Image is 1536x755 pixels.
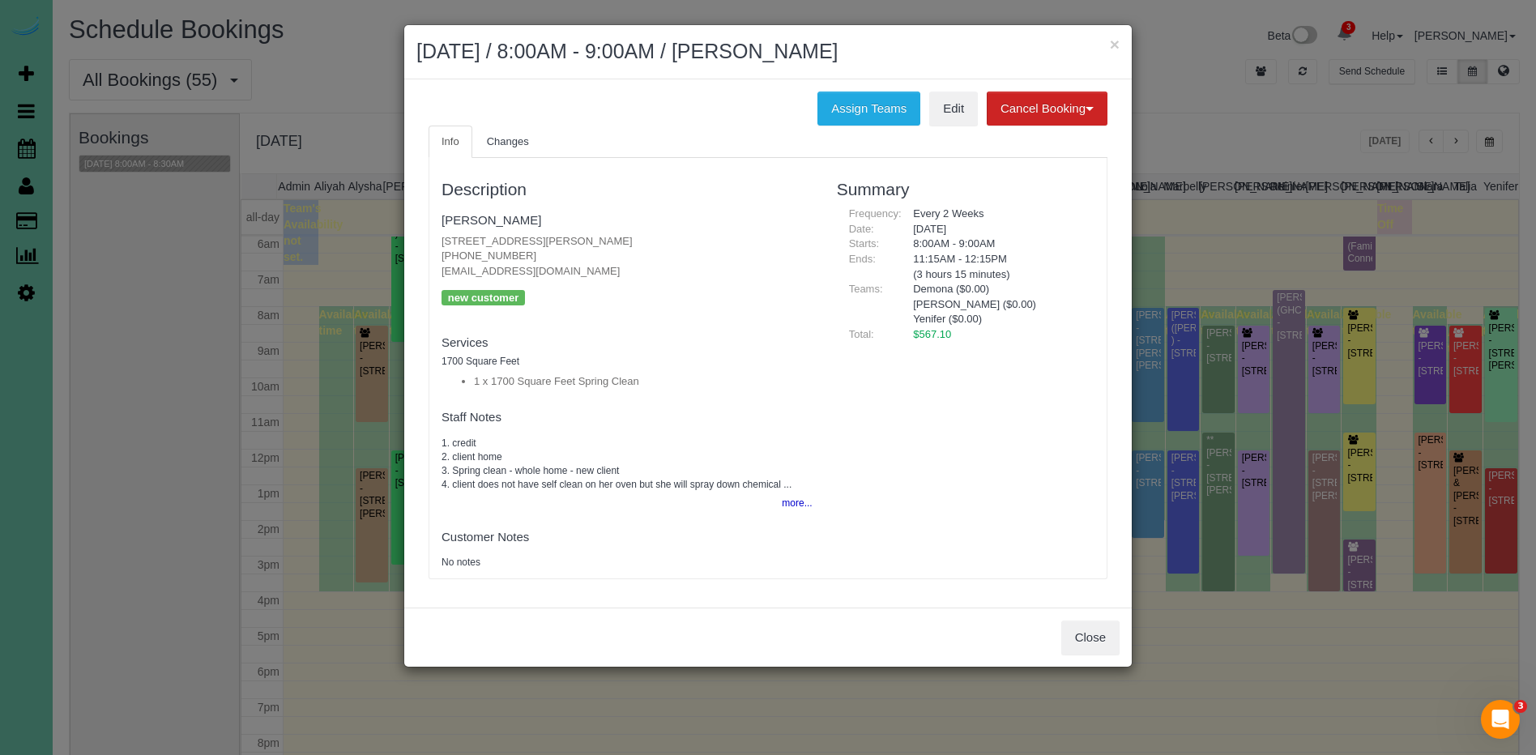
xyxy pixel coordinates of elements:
p: [STREET_ADDRESS][PERSON_NAME] [PHONE_NUMBER] [EMAIL_ADDRESS][DOMAIN_NAME] [442,234,813,279]
h4: Staff Notes [442,411,813,424]
h4: Customer Notes [442,531,813,544]
span: Changes [487,135,529,147]
div: Every 2 Weeks [901,207,1094,222]
h2: [DATE] / 8:00AM - 9:00AM / [PERSON_NAME] [416,37,1120,66]
button: Cancel Booking [987,92,1107,126]
div: [DATE] [901,222,1094,237]
h3: Description [442,180,813,198]
a: Info [429,126,472,159]
span: Teams: [849,283,883,295]
div: 8:00AM - 9:00AM [901,237,1094,252]
span: 3 [1514,700,1527,713]
li: [PERSON_NAME] ($0.00) [913,297,1082,313]
iframe: Intercom live chat [1481,700,1520,739]
span: Ends: [849,253,876,265]
p: new customer [442,290,525,305]
a: Changes [474,126,542,159]
button: × [1110,36,1120,53]
div: 11:15AM - 12:15PM (3 hours 15 minutes) [901,252,1094,282]
a: Edit [929,92,978,126]
span: $567.10 [913,328,951,340]
button: more... [772,492,812,515]
span: Date: [849,223,874,235]
li: 1 x 1700 Square Feet Spring Clean [474,374,813,390]
h5: 1700 Square Feet [442,356,813,367]
h4: Services [442,336,813,350]
span: Info [442,135,459,147]
span: Starts: [849,237,880,250]
li: Demona ($0.00) [913,282,1082,297]
span: Frequency: [849,207,902,220]
a: [PERSON_NAME] [442,213,541,227]
button: Assign Teams [817,92,920,126]
li: Yenifer ($0.00) [913,312,1082,327]
pre: No notes [442,556,813,569]
pre: 1. credit 2. client home 3. Spring clean - whole home - new client 4. client does not have self c... [442,437,813,493]
h3: Summary [837,180,1094,198]
span: Total: [849,328,874,340]
button: Close [1061,621,1120,655]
